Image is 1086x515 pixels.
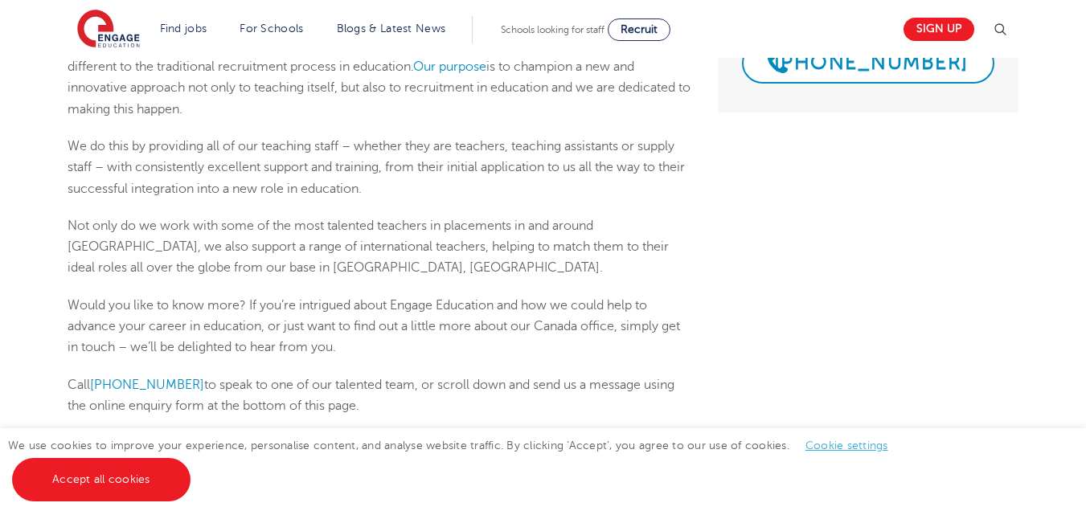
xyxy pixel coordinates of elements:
[413,59,486,74] a: Our purpose
[77,10,140,50] img: Engage Education
[608,18,670,41] a: Recruit
[68,215,694,279] p: Not only do we work with some of the most talented teachers in placements in and around [GEOGRAPH...
[160,22,207,35] a: Find jobs
[68,295,694,358] p: Would you like to know more? If you’re intrigued about Engage Education and how we could help to ...
[12,458,191,501] a: Accept all cookies
[68,35,694,120] p: At Engage Education, we pride ourselves on being a progressive company that offers something a li...
[621,23,658,35] span: Recruit
[240,22,303,35] a: For Schools
[501,24,604,35] span: Schools looking for staff
[90,378,204,392] a: [PHONE_NUMBER]
[68,374,694,417] p: Call to speak to one of our talented team, or scroll down and send us a message using the online ...
[337,22,446,35] a: Blogs & Latest News
[904,18,974,41] a: Sign up
[68,136,694,199] p: We do this by providing all of our teaching staff – whether they are teachers, teaching assistant...
[8,439,904,485] span: We use cookies to improve your experience, personalise content, and analyse website traffic. By c...
[742,43,994,84] a: [PHONE_NUMBER]
[805,439,888,452] a: Cookie settings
